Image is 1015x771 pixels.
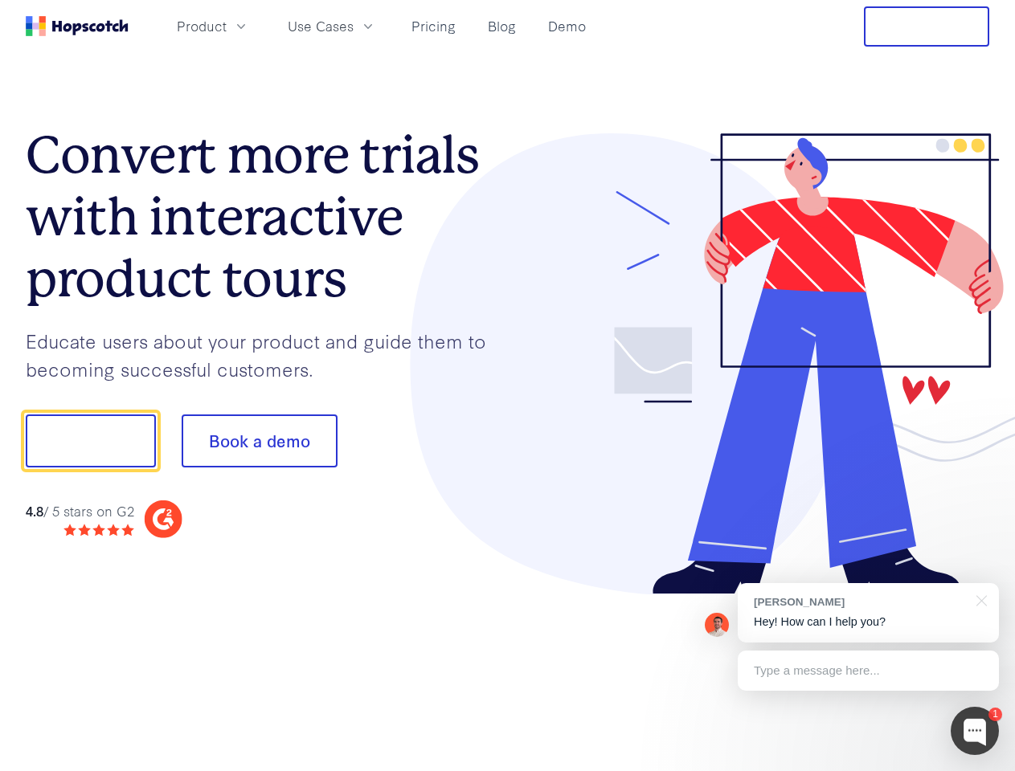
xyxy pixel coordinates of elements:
button: Free Trial [864,6,989,47]
a: Blog [481,13,522,39]
span: Product [177,16,227,36]
h1: Convert more trials with interactive product tours [26,124,508,309]
div: 1 [988,708,1002,721]
a: Pricing [405,13,462,39]
img: Mark Spera [705,613,729,637]
strong: 4.8 [26,501,43,520]
button: Product [167,13,259,39]
div: [PERSON_NAME] [754,594,967,610]
div: / 5 stars on G2 [26,501,134,521]
a: Demo [542,13,592,39]
p: Hey! How can I help you? [754,614,983,630]
span: Use Cases [288,16,354,36]
button: Show me! [26,414,156,467]
button: Use Cases [278,13,386,39]
p: Educate users about your product and guide them to becoming successful customers. [26,327,508,382]
button: Book a demo [182,414,338,467]
a: Home [26,16,129,36]
div: Type a message here... [738,651,999,691]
